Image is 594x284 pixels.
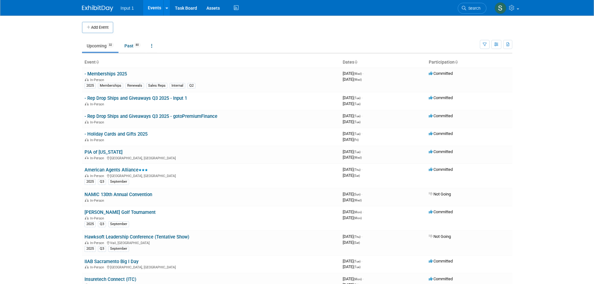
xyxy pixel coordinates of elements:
[343,95,362,100] span: [DATE]
[343,131,362,136] span: [DATE]
[354,210,362,214] span: (Mon)
[90,138,106,142] span: In-Person
[146,83,167,89] div: Sales Reps
[85,199,89,202] img: In-Person Event
[354,138,359,142] span: (Fri)
[354,114,360,118] span: (Tue)
[343,113,362,118] span: [DATE]
[82,22,113,33] button: Add Event
[343,155,362,160] span: [DATE]
[90,216,106,220] span: In-Person
[429,277,453,281] span: Committed
[354,199,362,202] span: (Wed)
[85,264,338,269] div: [GEOGRAPHIC_DATA], [GEOGRAPHIC_DATA]
[108,246,129,252] div: September
[90,120,106,124] span: In-Person
[85,167,148,173] a: American Agents Alliance
[343,198,362,202] span: [DATE]
[85,131,147,137] a: - Holiday Cards and Gifts 2025
[363,71,364,76] span: -
[96,60,99,65] a: Sort by Event Name
[85,241,89,244] img: In-Person Event
[85,174,89,177] img: In-Person Event
[343,167,362,172] span: [DATE]
[354,72,362,75] span: (Wed)
[343,277,364,281] span: [DATE]
[426,57,512,68] th: Participation
[120,40,145,52] a: Past80
[429,234,451,239] span: Not Going
[108,179,129,185] div: September
[343,234,362,239] span: [DATE]
[429,167,453,172] span: Committed
[361,131,362,136] span: -
[85,102,89,105] img: In-Person Event
[82,40,118,52] a: Upcoming32
[361,192,362,196] span: -
[429,113,453,118] span: Committed
[361,167,362,172] span: -
[98,246,106,252] div: Q3
[429,192,451,196] span: Not Going
[343,137,359,142] span: [DATE]
[343,264,360,269] span: [DATE]
[340,57,426,68] th: Dates
[354,96,360,100] span: (Tue)
[354,156,362,159] span: (Wed)
[361,113,362,118] span: -
[429,209,453,214] span: Committed
[354,174,360,177] span: (Sat)
[458,3,486,14] a: Search
[90,265,106,269] span: In-Person
[85,156,89,159] img: In-Person Event
[85,149,123,155] a: PIA of [US_STATE]
[108,221,129,227] div: September
[354,132,360,136] span: (Tue)
[85,83,96,89] div: 2025
[90,241,106,245] span: In-Person
[429,131,453,136] span: Committed
[354,120,360,124] span: (Tue)
[85,192,152,197] a: NAMIC 130th Annual Convention
[363,277,364,281] span: -
[361,95,362,100] span: -
[85,259,138,264] a: IIAB Sacramento Big I Day
[187,83,196,89] div: Q2
[107,43,114,47] span: 32
[343,119,360,124] span: [DATE]
[85,277,136,282] a: Insuretech Connect (ITC)
[85,246,96,252] div: 2025
[85,240,338,245] div: Vail, [GEOGRAPHIC_DATA]
[85,138,89,141] img: In-Person Event
[134,43,141,47] span: 80
[343,173,360,178] span: [DATE]
[343,259,362,263] span: [DATE]
[466,6,481,11] span: Search
[121,6,134,11] span: Input 1
[343,240,360,245] span: [DATE]
[343,101,360,106] span: [DATE]
[85,209,156,215] a: [PERSON_NAME] Golf Tournament
[343,215,362,220] span: [DATE]
[343,209,364,214] span: [DATE]
[85,265,89,268] img: In-Person Event
[354,102,360,106] span: (Tue)
[85,155,338,160] div: [GEOGRAPHIC_DATA], [GEOGRAPHIC_DATA]
[125,83,144,89] div: Renewals
[361,149,362,154] span: -
[85,234,189,240] a: Hawksoft Leadership Conference (Tentative Show)
[354,260,360,263] span: (Tue)
[354,168,360,171] span: (Thu)
[429,95,453,100] span: Committed
[354,193,360,196] span: (Sun)
[343,192,362,196] span: [DATE]
[363,209,364,214] span: -
[85,173,338,178] div: [GEOGRAPHIC_DATA], [GEOGRAPHIC_DATA]
[354,277,362,281] span: (Mon)
[82,57,340,68] th: Event
[85,78,89,81] img: In-Person Event
[354,265,360,269] span: (Tue)
[343,149,362,154] span: [DATE]
[354,241,360,244] span: (Sat)
[354,235,360,238] span: (Thu)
